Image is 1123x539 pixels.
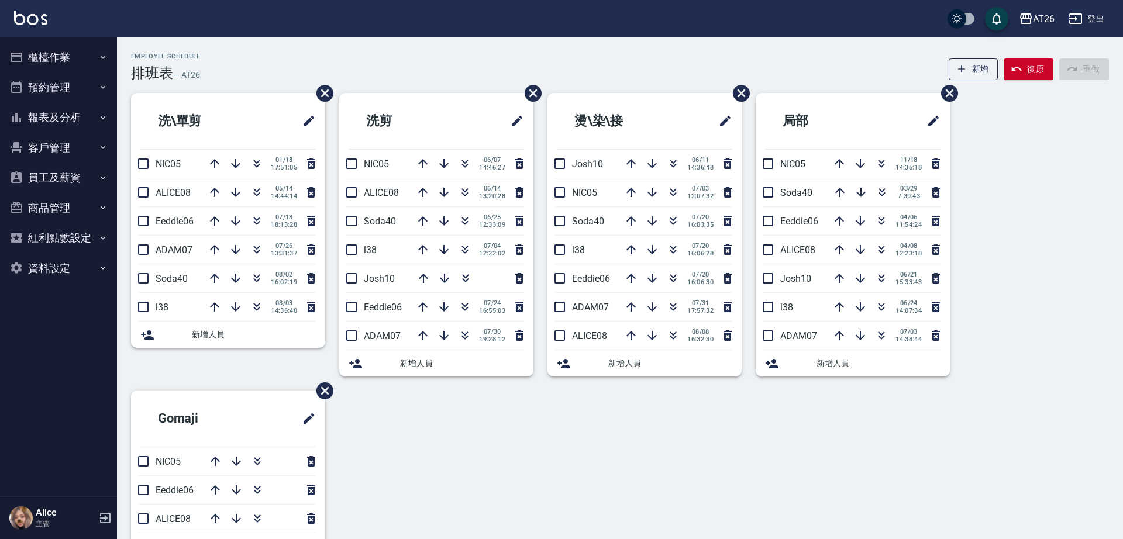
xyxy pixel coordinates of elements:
[895,336,922,343] span: 14:38:44
[687,242,714,250] span: 07/20
[5,223,112,253] button: 紅利點數設定
[1033,12,1055,26] div: AT26
[780,273,811,284] span: Josh10
[817,357,941,369] span: 新增人員
[271,213,297,221] span: 07/13
[919,107,941,135] span: 修改班表的標題
[895,307,922,315] span: 14:07:34
[572,302,609,313] span: ADAM07
[295,405,316,433] span: 修改班表的標題
[271,271,297,278] span: 08/02
[479,156,505,164] span: 06/07
[271,307,297,315] span: 14:36:40
[156,513,191,524] span: ALICE08
[572,244,585,255] span: l38
[364,216,396,227] span: Soda40
[156,302,168,313] span: l38
[687,336,714,343] span: 16:32:30
[895,250,922,257] span: 12:23:18
[895,156,922,164] span: 11/18
[131,322,325,348] div: 新增人員
[557,100,676,142] h2: 燙\染\接
[780,244,815,255] span: ALICE08
[271,164,297,171] span: 17:51:05
[479,299,505,307] span: 07/24
[479,213,505,221] span: 06/25
[131,53,201,60] h2: Employee Schedule
[271,156,297,164] span: 01/18
[295,107,316,135] span: 修改班表的標題
[9,506,33,530] img: Person
[271,299,297,307] span: 08/03
[479,336,505,343] span: 19:28:12
[479,328,505,336] span: 07/30
[895,271,922,278] span: 06/21
[5,163,112,193] button: 員工及薪資
[5,193,112,223] button: 商品管理
[308,374,335,408] span: 刪除班表
[932,76,960,110] span: 刪除班表
[547,350,742,376] div: 新增人員
[479,250,505,257] span: 12:22:02
[479,192,505,200] span: 13:20:28
[271,250,297,257] span: 13:31:37
[1064,8,1109,30] button: 登出
[271,242,297,250] span: 07/26
[400,357,524,369] span: 新增人員
[765,100,873,142] h2: 局部
[14,11,47,25] img: Logo
[364,158,389,170] span: NIC05
[36,519,95,529] p: 主管
[687,250,714,257] span: 16:06:28
[140,100,257,142] h2: 洗\單剪
[572,273,610,284] span: Eeddie06
[687,271,714,278] span: 07/20
[895,213,922,221] span: 04/06
[479,221,505,229] span: 12:33:09
[5,42,112,72] button: 櫃檯作業
[173,69,200,81] h6: — AT26
[895,278,922,286] span: 15:33:43
[1014,7,1059,31] button: AT26
[572,187,597,198] span: NIC05
[192,329,316,341] span: 新增人員
[156,456,181,467] span: NIC05
[479,164,505,171] span: 14:46:27
[364,330,401,341] span: ADAM07
[1004,58,1053,80] button: 復原
[572,216,604,227] span: Soda40
[156,216,194,227] span: Eeddie06
[271,221,297,229] span: 18:13:28
[271,278,297,286] span: 16:02:19
[572,330,607,341] span: ALICE08
[36,507,95,519] h5: Alice
[131,65,173,81] h3: 排班表
[479,185,505,192] span: 06/14
[687,328,714,336] span: 08/08
[687,307,714,315] span: 17:57:32
[5,133,112,163] button: 客戶管理
[5,72,112,103] button: 預約管理
[780,330,817,341] span: ADAM07
[687,213,714,221] span: 07/20
[687,156,714,164] span: 06/11
[687,221,714,229] span: 16:03:35
[895,221,922,229] span: 11:54:24
[156,485,194,496] span: Eeddie06
[608,357,732,369] span: 新增人員
[756,350,950,376] div: 新增人員
[503,107,524,135] span: 修改班表的標題
[5,253,112,284] button: 資料設定
[156,187,191,198] span: ALICE08
[687,185,714,192] span: 07/03
[364,273,395,284] span: Josh10
[271,192,297,200] span: 14:44:14
[479,242,505,250] span: 07/04
[949,58,998,80] button: 新增
[896,185,922,192] span: 03/29
[724,76,752,110] span: 刪除班表
[479,307,505,315] span: 16:55:03
[140,398,255,440] h2: Gomaji
[780,158,805,170] span: NIC05
[985,7,1008,30] button: save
